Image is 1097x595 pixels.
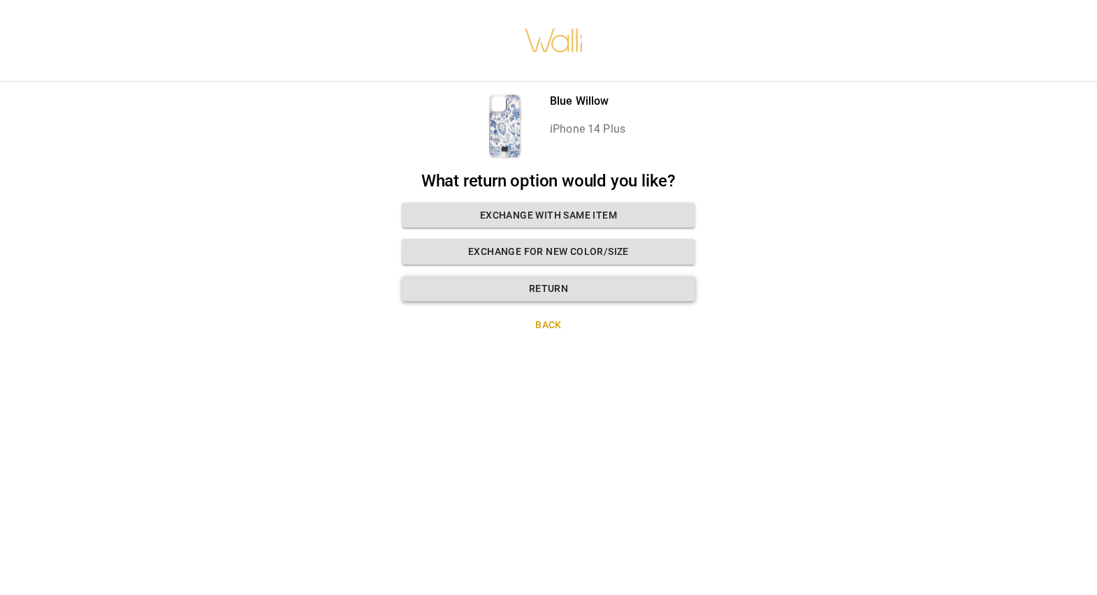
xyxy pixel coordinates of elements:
[402,203,695,228] button: Exchange with same item
[550,121,625,138] p: iPhone 14 Plus
[524,10,584,71] img: walli-inc.myshopify.com
[402,171,695,191] h2: What return option would you like?
[402,312,695,338] button: Back
[550,93,625,110] p: Blue Willow
[402,276,695,302] button: Return
[402,239,695,265] button: Exchange for new color/size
